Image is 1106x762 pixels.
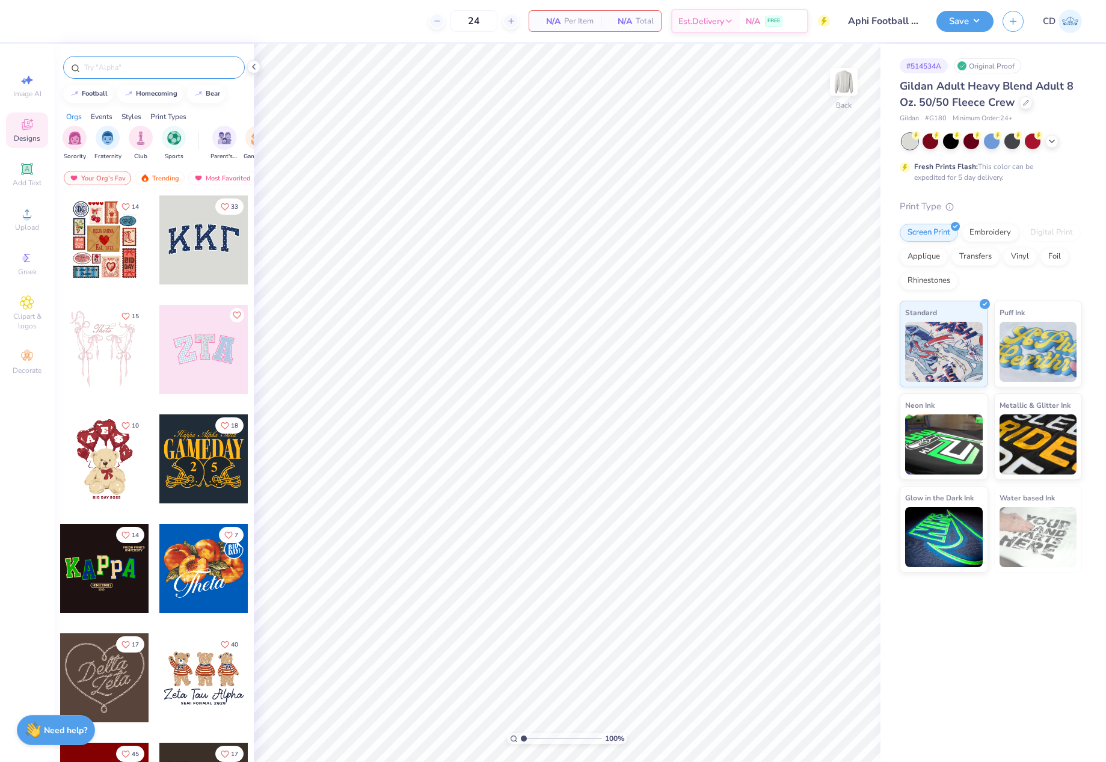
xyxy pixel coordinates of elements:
[231,751,238,757] span: 17
[767,17,780,25] span: FREE
[63,126,87,161] div: filter for Sorority
[188,171,256,185] div: Most Favorited
[129,126,153,161] div: filter for Club
[900,200,1082,214] div: Print Type
[132,313,139,319] span: 15
[134,152,147,161] span: Club
[231,204,238,210] span: 33
[564,15,594,28] span: Per Item
[678,15,724,28] span: Est. Delivery
[914,162,978,171] strong: Fresh Prints Flash:
[962,224,1019,242] div: Embroidery
[905,507,983,567] img: Glow in the Dark Ink
[132,532,139,538] span: 14
[94,126,121,161] div: filter for Fraternity
[1000,322,1077,382] img: Puff Ink
[44,725,87,736] strong: Need help?
[215,417,244,434] button: Like
[63,85,113,103] button: football
[116,527,144,543] button: Like
[215,746,244,762] button: Like
[15,223,39,232] span: Upload
[746,15,760,28] span: N/A
[1000,491,1055,504] span: Water based Ink
[1000,414,1077,475] img: Metallic & Glitter Ink
[121,111,141,122] div: Styles
[132,642,139,648] span: 17
[64,171,131,185] div: Your Org's Fav
[839,9,927,33] input: Untitled Design
[140,174,150,182] img: trending.gif
[6,312,48,331] span: Clipart & logos
[1058,10,1082,33] img: Cedric Diasanta
[231,423,238,429] span: 18
[900,248,948,266] div: Applique
[235,532,238,538] span: 7
[219,527,244,543] button: Like
[905,414,983,475] img: Neon Ink
[905,491,974,504] span: Glow in the Dark Ink
[230,308,244,322] button: Like
[836,100,852,111] div: Back
[116,308,144,324] button: Like
[1022,224,1081,242] div: Digital Print
[900,114,919,124] span: Gildan
[94,152,121,161] span: Fraternity
[94,126,121,161] button: filter button
[1043,14,1055,28] span: CD
[244,152,271,161] span: Game Day
[450,10,497,32] input: – –
[954,58,1021,73] div: Original Proof
[900,224,958,242] div: Screen Print
[1040,248,1069,266] div: Foil
[215,636,244,653] button: Like
[832,70,856,94] img: Back
[69,174,79,182] img: most_fav.gif
[13,178,41,188] span: Add Text
[251,131,265,145] img: Game Day Image
[206,90,220,97] div: bear
[116,636,144,653] button: Like
[135,171,185,185] div: Trending
[91,111,112,122] div: Events
[914,161,1062,183] div: This color can be expedited for 5 day delivery.
[605,733,624,744] span: 100 %
[1043,10,1082,33] a: CD
[101,131,114,145] img: Fraternity Image
[13,89,41,99] span: Image AI
[1000,507,1077,567] img: Water based Ink
[64,152,86,161] span: Sorority
[68,131,82,145] img: Sorority Image
[150,111,186,122] div: Print Types
[536,15,561,28] span: N/A
[244,126,271,161] div: filter for Game Day
[63,126,87,161] button: filter button
[1003,248,1037,266] div: Vinyl
[900,272,958,290] div: Rhinestones
[925,114,947,124] span: # G180
[116,417,144,434] button: Like
[905,306,937,319] span: Standard
[187,85,226,103] button: bear
[1000,306,1025,319] span: Puff Ink
[66,111,82,122] div: Orgs
[900,79,1074,109] span: Gildan Adult Heavy Blend Adult 8 Oz. 50/50 Fleece Crew
[82,90,108,97] div: football
[124,90,134,97] img: trend_line.gif
[116,746,144,762] button: Like
[162,126,186,161] div: filter for Sports
[218,131,232,145] img: Parent's Weekend Image
[210,126,238,161] div: filter for Parent's Weekend
[1000,399,1071,411] span: Metallic & Glitter Ink
[165,152,183,161] span: Sports
[636,15,654,28] span: Total
[900,58,948,73] div: # 514534A
[129,126,153,161] button: filter button
[132,423,139,429] span: 10
[951,248,1000,266] div: Transfers
[244,126,271,161] button: filter button
[194,90,203,97] img: trend_line.gif
[231,642,238,648] span: 40
[194,174,203,182] img: most_fav.gif
[210,126,238,161] button: filter button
